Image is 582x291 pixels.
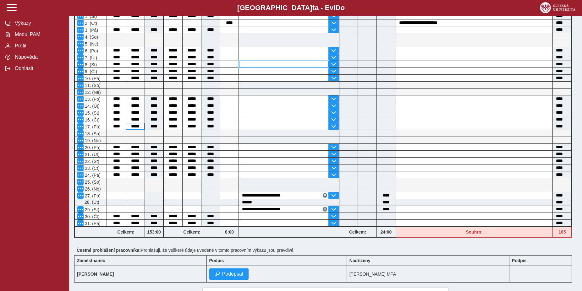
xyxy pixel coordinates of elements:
span: D [335,4,340,12]
span: 29. (St) [84,207,99,212]
b: Souhrn: [466,229,483,234]
span: 28. (Út) [83,200,99,205]
button: Menu [77,54,84,61]
span: 30. (Čt) [84,214,100,219]
button: Menu [77,213,84,219]
span: 15. (St) [84,110,99,116]
div: Prohlašuji, že veškeré údaje uvedené v tomto pracovním výkazu jsou pravdivé. [74,245,577,255]
span: 11. (So) [84,83,101,88]
span: 24. (Pá) [84,173,101,178]
button: Menu [77,137,84,143]
span: 19. (Ne) [84,138,101,143]
button: Menu [77,40,84,47]
span: 3. (Pá) [84,28,98,33]
span: o [341,4,345,12]
span: 6. (Po) [84,48,98,53]
b: 8:00 [220,229,239,234]
b: [GEOGRAPHIC_DATA] a - Evi [19,4,563,12]
span: 9. (Čt) [84,69,97,74]
span: 5. (Ne) [84,41,98,46]
button: Podepsat [209,268,249,280]
span: 7. (Út) [84,55,97,60]
span: 13. (Po) [84,97,101,102]
span: 10. (Pá) [84,76,101,81]
button: Menu [77,206,84,213]
b: Celkem: [164,229,220,234]
span: 23. (Čt) [84,166,100,171]
span: 1. (St) [84,14,97,19]
b: 185 [553,229,571,234]
b: Čestné prohlášení pracovníka: [77,248,141,253]
button: Menu [77,13,84,19]
button: Menu [77,220,84,226]
b: [PERSON_NAME] [77,272,114,277]
span: Nápověda [13,54,64,60]
button: Menu [77,186,84,192]
button: Menu [77,34,84,40]
span: Modul PAM [13,32,64,37]
button: Menu [77,130,84,137]
span: 21. (Út) [84,152,100,157]
span: 31. (Pá) [84,221,101,226]
b: Celkem: [339,229,376,234]
b: Celkem: [107,229,145,234]
span: 18. (So) [84,131,101,136]
span: 12. (Ne) [84,90,101,95]
b: Nadřízený [349,258,371,263]
button: Menu [77,192,84,199]
b: Podpis [512,258,527,263]
span: Profil [13,43,64,49]
button: Menu [77,47,84,54]
button: Menu [77,61,84,67]
button: Menu [77,110,84,116]
span: 22. (St) [84,159,99,164]
span: 17. (Pá) [84,124,101,129]
span: 14. (Út) [84,104,100,109]
b: Zaměstnanec [77,258,105,263]
span: 26. (Ne) [84,186,101,191]
span: 25. (So) [84,180,101,185]
b: 153:00 [145,229,163,234]
span: 20. (Po) [84,145,101,150]
button: Menu [77,116,84,123]
button: Menu [77,179,84,185]
td: [PERSON_NAME] MPA [347,266,509,283]
span: Výkazy [13,20,64,26]
span: 27. (Po) [84,193,101,198]
span: 4. (So) [84,35,98,40]
span: 8. (St) [84,62,97,67]
button: Menu [77,68,84,74]
div: Fond pracovní doby (184 h) a součet hodin (185 h) se neshodují! [396,227,553,238]
button: Menu [77,172,84,178]
button: Menu [77,89,84,95]
b: 24:00 [377,229,396,234]
span: Odhlásit [13,66,64,71]
button: Menu [77,75,84,81]
button: Menu [77,151,84,157]
button: Menu [77,103,84,109]
span: Podepsat [222,271,244,277]
button: Menu [77,82,84,88]
button: Menu [77,123,84,130]
b: Podpis [209,258,224,263]
span: 2. (Čt) [84,21,97,26]
button: Menu [77,158,84,164]
button: Menu [77,96,84,102]
button: Menu [77,20,84,26]
button: Menu [77,165,84,171]
button: Menu [77,27,84,33]
button: Menu [77,144,84,150]
span: t [312,4,315,12]
div: Fond pracovní doby (184 h) a součet hodin (185 h) se neshodují! [553,227,572,238]
span: 16. (Čt) [84,117,100,122]
img: logo_web_su.png [540,2,575,13]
